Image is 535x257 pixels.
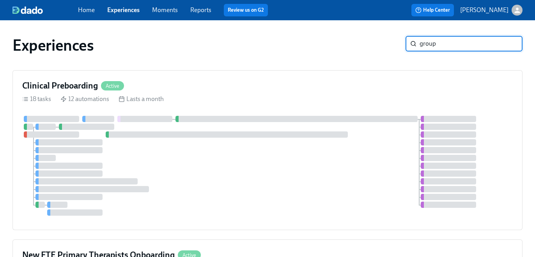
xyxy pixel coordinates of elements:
button: Review us on G2 [224,4,268,16]
a: dado [12,6,78,14]
a: Home [78,6,95,14]
button: Help Center [411,4,454,16]
a: Review us on G2 [228,6,264,14]
div: Lasts a month [119,95,164,103]
button: [PERSON_NAME] [460,5,523,16]
h1: Experiences [12,36,94,55]
p: [PERSON_NAME] [460,6,508,14]
a: Reports [190,6,211,14]
a: Clinical PreboardingActive18 tasks 12 automations Lasts a month [12,70,523,230]
span: Active [101,83,124,89]
span: Help Center [415,6,450,14]
div: 18 tasks [22,95,51,103]
h4: Clinical Preboarding [22,80,98,92]
img: dado [12,6,43,14]
div: 12 automations [60,95,109,103]
a: Experiences [107,6,140,14]
a: Moments [152,6,178,14]
input: Search by name [420,36,523,51]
